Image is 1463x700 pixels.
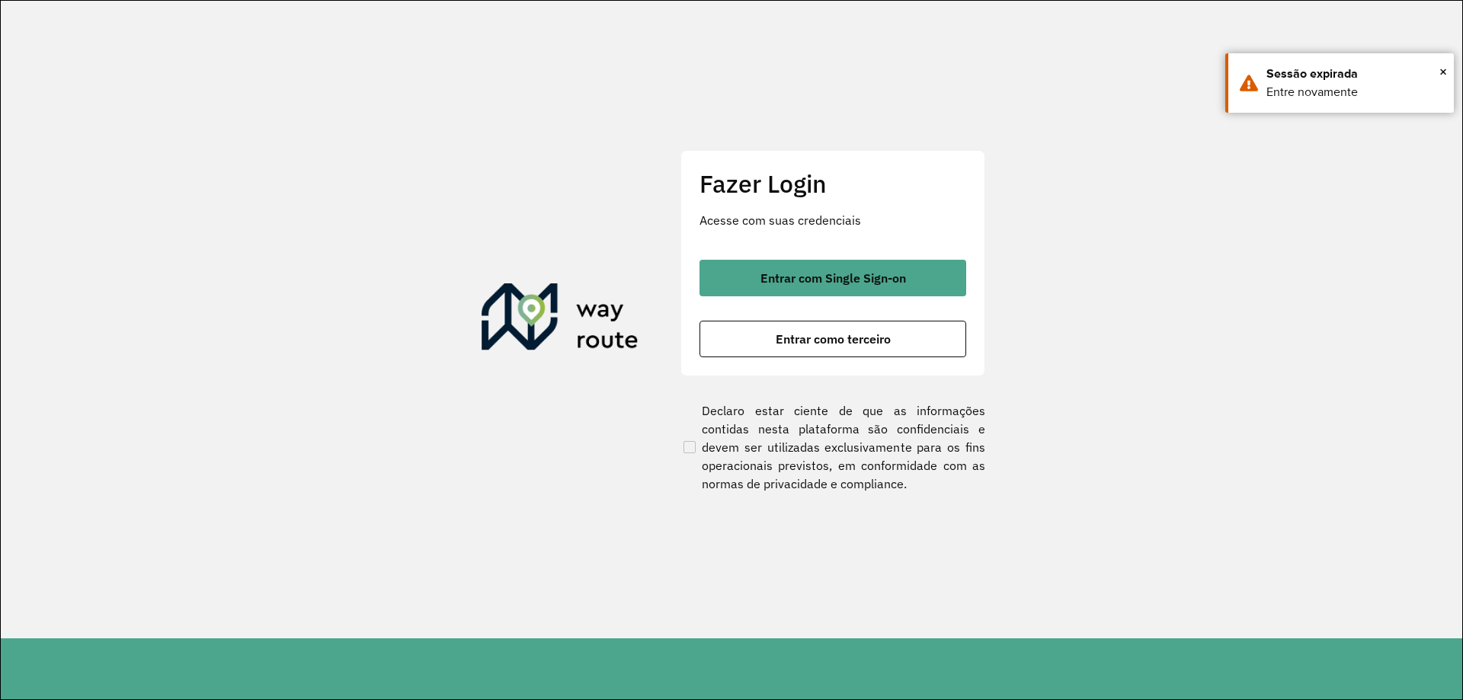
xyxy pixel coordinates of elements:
span: Entrar com Single Sign-on [760,272,906,284]
img: Roteirizador AmbevTech [482,283,639,356]
button: button [699,260,966,296]
div: Sessão expirada [1266,65,1442,83]
p: Acesse com suas credenciais [699,211,966,229]
label: Declaro estar ciente de que as informações contidas nesta plataforma são confidenciais e devem se... [680,401,985,493]
span: Entrar como terceiro [776,333,891,345]
div: Entre novamente [1266,83,1442,101]
span: × [1439,60,1447,83]
h2: Fazer Login [699,169,966,198]
button: Close [1439,60,1447,83]
button: button [699,321,966,357]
